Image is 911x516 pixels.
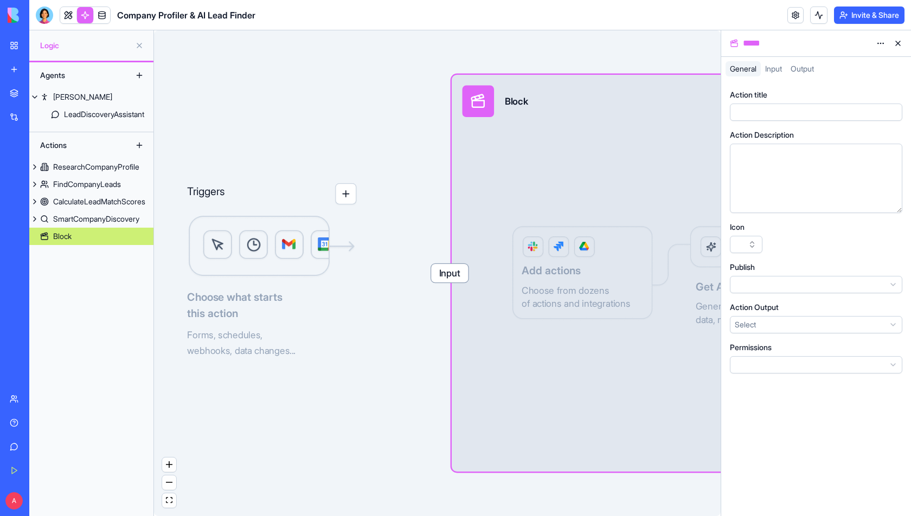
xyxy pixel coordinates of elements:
[187,329,296,356] span: Forms, schedules, webhooks, data changes...
[730,262,755,273] label: Publish
[53,162,139,172] div: ResearchCompanyProfile
[29,193,153,210] a: CalculateLeadMatchScores
[791,64,814,73] span: Output
[162,475,176,490] button: zoom out
[187,289,356,321] span: Choose what starts this action
[452,75,849,472] div: InputBlockLogicAdd actionsChoose from dozensof actions and integrationsGet AI-powered resultsGene...
[53,92,112,102] div: [PERSON_NAME]
[162,493,176,508] button: fit view
[505,95,529,108] div: Block
[29,210,153,228] a: SmartCompanyDiscovery
[730,64,756,73] span: General
[187,141,356,358] div: TriggersLogicChoose what startsthis actionForms, schedules,webhooks, data changes...
[53,196,145,207] div: CalculateLeadMatchScores
[834,7,904,24] button: Invite & Share
[35,137,121,154] div: Actions
[187,215,356,279] img: Logic
[730,222,745,233] label: Icon
[53,231,72,242] div: Block
[29,176,153,193] a: FindCompanyLeads
[5,492,23,509] span: A
[35,67,121,84] div: Agents
[162,457,176,472] button: zoom in
[431,264,468,282] span: Input
[730,130,794,140] label: Action Description
[730,342,772,353] label: Permissions
[53,179,121,190] div: FindCompanyLeads
[64,109,144,120] div: LeadDiscoveryAssistant
[730,89,767,100] label: Action title
[730,302,779,313] label: Action Output
[53,214,139,224] div: SmartCompanyDiscovery
[117,9,255,22] span: Company Profiler & AI Lead Finder
[40,40,131,51] span: Logic
[765,64,782,73] span: Input
[29,88,153,106] a: [PERSON_NAME]
[187,183,225,204] p: Triggers
[29,106,153,123] a: LeadDiscoveryAssistant
[29,228,153,245] a: Block
[29,158,153,176] a: ResearchCompanyProfile
[8,8,75,23] img: logo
